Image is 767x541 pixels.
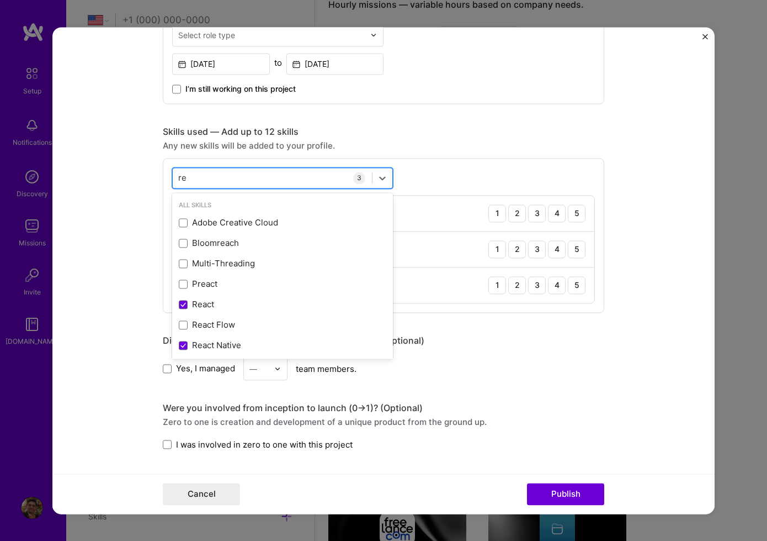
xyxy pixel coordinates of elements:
[163,140,604,151] div: Any new skills will be added to your profile.
[508,240,526,258] div: 2
[176,439,353,450] span: I was involved in zero to one with this project
[163,416,604,428] div: Zero to one is creation and development of a unique product from the ground up.
[172,53,270,75] input: Date
[179,299,386,311] div: React
[179,319,386,331] div: React Flow
[353,172,365,184] div: 3
[179,238,386,249] div: Bloomreach
[179,258,386,270] div: Multi-Threading
[274,365,281,372] img: drop icon
[179,217,386,229] div: Adobe Creative Cloud
[172,199,393,211] div: All Skills
[488,240,506,258] div: 1
[488,276,506,294] div: 1
[274,57,282,69] div: to
[568,276,585,294] div: 5
[528,276,546,294] div: 3
[528,240,546,258] div: 3
[370,31,377,38] img: drop icon
[527,483,604,505] button: Publish
[548,204,566,222] div: 4
[249,363,257,375] div: —
[528,204,546,222] div: 3
[568,240,585,258] div: 5
[568,204,585,222] div: 5
[163,472,604,484] div: Add metrics (Optional)
[702,34,708,45] button: Close
[286,53,384,75] input: Date
[548,276,566,294] div: 4
[163,358,604,380] div: team members.
[163,335,604,346] div: Did this role require you to manage team members? (Optional)
[508,204,526,222] div: 2
[179,279,386,290] div: Preact
[163,402,604,414] div: Were you involved from inception to launch (0 -> 1)? (Optional)
[185,83,296,94] span: I’m still working on this project
[548,240,566,258] div: 4
[488,204,506,222] div: 1
[508,276,526,294] div: 2
[178,29,235,41] div: Select role type
[163,126,604,138] div: Skills used — Add up to 12 skills
[176,363,235,375] span: Yes, I managed
[179,340,386,351] div: React Native
[163,483,240,505] button: Cancel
